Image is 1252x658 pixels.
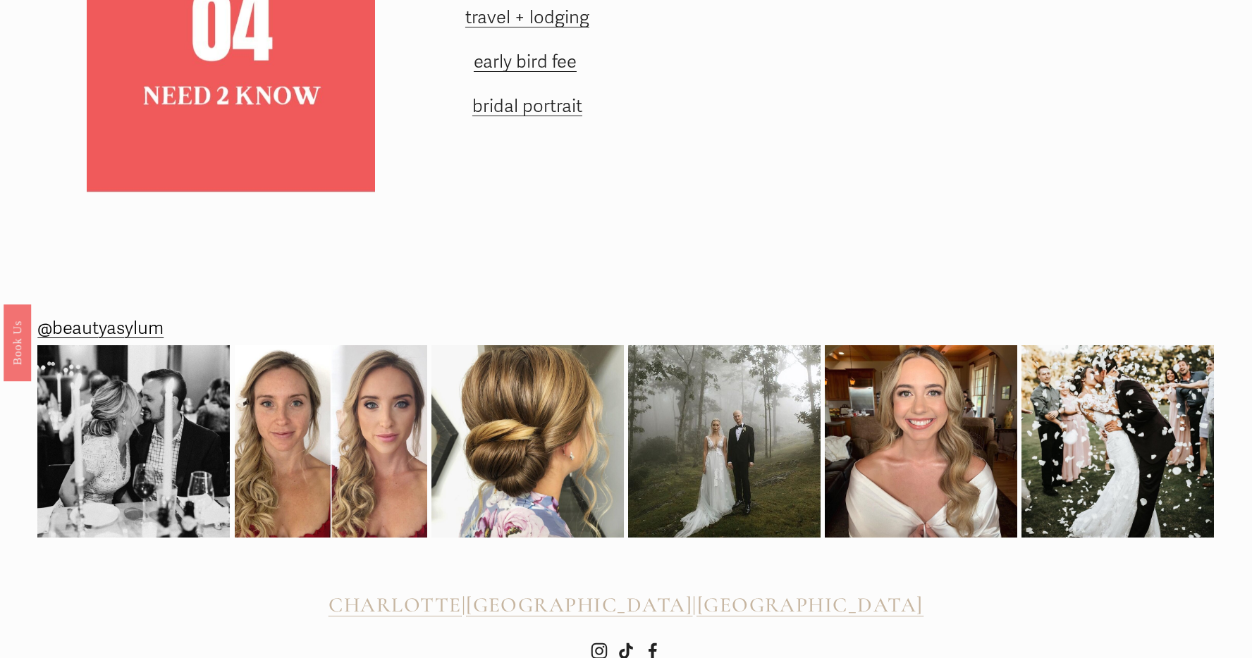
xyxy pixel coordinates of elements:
img: So much pretty from this weekend! Here&rsquo;s one from @beautyasylum_charlotte #beautyasylum @up... [431,327,624,556]
span: [GEOGRAPHIC_DATA] [697,592,923,617]
a: Book Us [4,304,31,381]
img: Going into the wedding weekend with some bridal inspo for ya! 💫 @beautyasylum_charlotte #beautyas... [825,345,1017,538]
a: CHARLOTTE [329,593,461,618]
span: | [692,592,696,617]
span: | [462,592,466,617]
span: CHARLOTTE [329,592,461,617]
a: early bird fee [474,51,577,73]
img: Rehearsal dinner vibes from Raleigh, NC. We added a subtle braid at the top before we created her... [37,345,230,538]
a: bridal portrait [472,95,582,117]
a: travel + lodging [465,6,589,28]
img: 2020 didn&rsquo;t stop this wedding celebration! 🎊😍🎉 @beautyasylum_atlanta #beautyasylum @bridal_... [1021,321,1214,561]
img: It&rsquo;s been a while since we&rsquo;ve shared a before and after! Subtle makeup &amp; romantic... [235,345,427,538]
a: @beautyasylum [37,312,164,344]
a: [GEOGRAPHIC_DATA] [466,593,692,618]
span: [GEOGRAPHIC_DATA] [466,592,692,617]
a: [GEOGRAPHIC_DATA] [697,593,923,618]
img: Picture perfect 💫 @beautyasylum_charlotte @apryl_naylor_makeup #beautyasylum_apryl @uptownfunkyou... [628,345,821,538]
